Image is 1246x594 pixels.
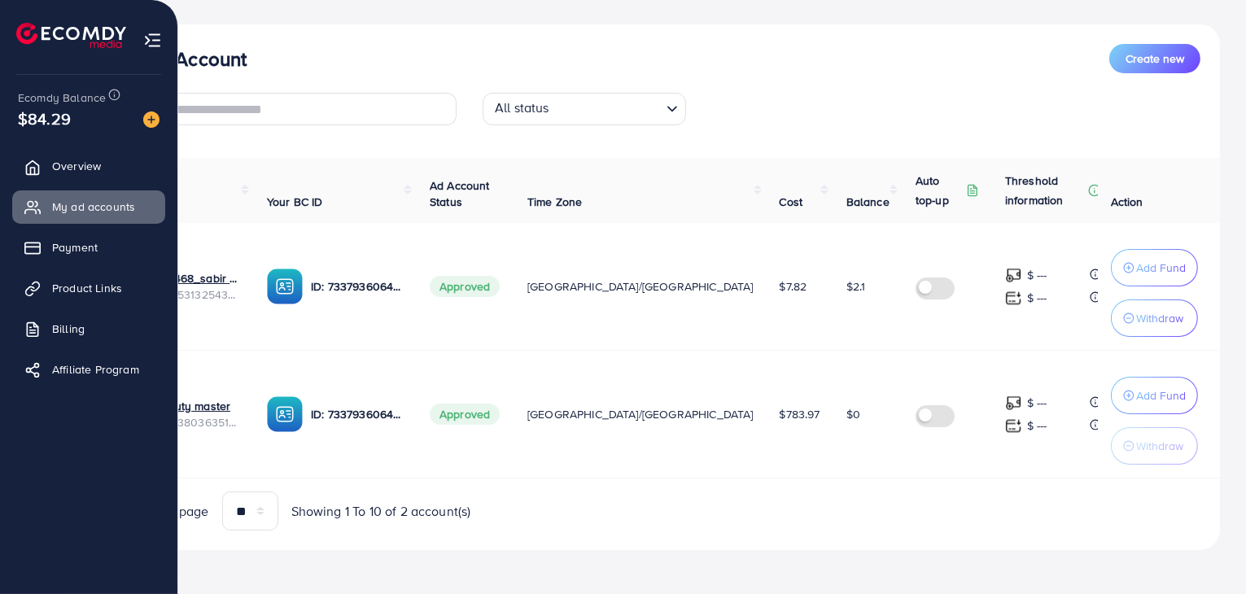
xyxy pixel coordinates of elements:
[311,277,404,296] p: ID: 7337936064855851010
[1109,44,1200,73] button: Create new
[846,278,866,295] span: $2.1
[1005,290,1022,307] img: top-up amount
[267,396,303,432] img: ic-ba-acc.ded83a64.svg
[527,194,582,210] span: Time Zone
[1005,395,1022,412] img: top-up amount
[267,269,303,304] img: ic-ba-acc.ded83a64.svg
[12,150,165,182] a: Overview
[780,278,807,295] span: $7.82
[1027,265,1047,285] p: $ ---
[1111,299,1198,337] button: Withdraw
[52,361,139,378] span: Affiliate Program
[1136,308,1183,328] p: Withdraw
[111,47,247,71] h3: List Ad Account
[1111,194,1143,210] span: Action
[1005,417,1022,435] img: top-up amount
[12,190,165,223] a: My ad accounts
[483,93,686,125] div: Search for option
[143,31,162,50] img: menu
[1005,171,1085,210] p: Threshold information
[148,270,241,286] a: 1003468_sabir bhai_1758600780219
[780,406,820,422] span: $783.97
[430,276,500,297] span: Approved
[143,111,160,128] img: image
[148,286,241,303] span: ID: 7553132543537594376
[267,194,323,210] span: Your BC ID
[554,96,660,121] input: Search for option
[492,95,553,121] span: All status
[1027,288,1047,308] p: $ ---
[1136,386,1186,405] p: Add Fund
[18,90,106,106] span: Ecomdy Balance
[1111,427,1198,465] button: Withdraw
[291,502,471,521] span: Showing 1 To 10 of 2 account(s)
[148,398,230,414] a: _beauty master
[846,194,890,210] span: Balance
[430,404,500,425] span: Approved
[1136,258,1186,277] p: Add Fund
[12,272,165,304] a: Product Links
[780,194,803,210] span: Cost
[52,321,85,337] span: Billing
[52,280,122,296] span: Product Links
[148,270,241,304] div: <span class='underline'>1003468_sabir bhai_1758600780219</span></br>7553132543537594376
[1136,436,1183,456] p: Withdraw
[12,231,165,264] a: Payment
[18,107,71,130] span: $84.29
[12,312,165,345] a: Billing
[52,199,135,215] span: My ad accounts
[1111,377,1198,414] button: Add Fund
[12,353,165,386] a: Affiliate Program
[1177,521,1234,582] iframe: Chat
[1027,393,1047,413] p: $ ---
[1027,416,1047,435] p: $ ---
[430,177,490,210] span: Ad Account Status
[311,404,404,424] p: ID: 7337936064855851010
[148,398,241,431] div: <span class='underline'>_beauty master</span></br>7338036351016648706
[527,278,754,295] span: [GEOGRAPHIC_DATA]/[GEOGRAPHIC_DATA]
[1111,249,1198,286] button: Add Fund
[1005,267,1022,284] img: top-up amount
[1126,50,1184,67] span: Create new
[52,239,98,256] span: Payment
[527,406,754,422] span: [GEOGRAPHIC_DATA]/[GEOGRAPHIC_DATA]
[846,406,860,422] span: $0
[16,23,126,48] img: logo
[52,158,101,174] span: Overview
[148,414,241,430] span: ID: 7338036351016648706
[916,171,963,210] p: Auto top-up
